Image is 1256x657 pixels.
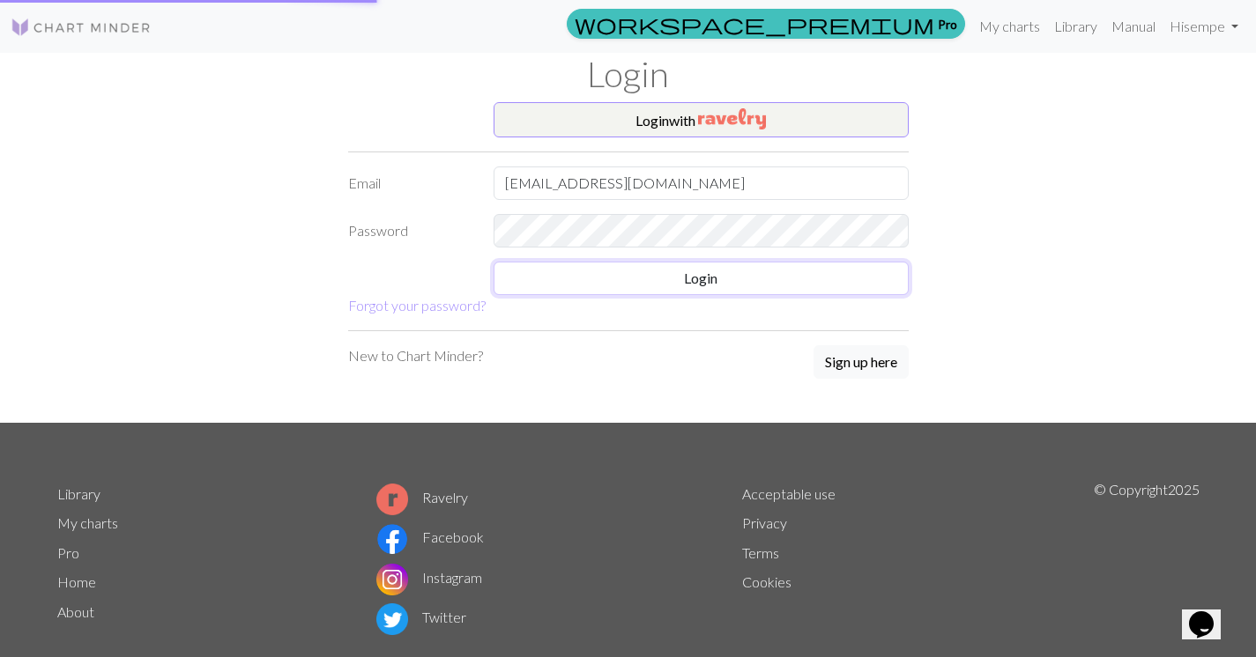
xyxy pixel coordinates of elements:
a: Forgot your password? [348,297,486,314]
a: Cookies [742,573,792,590]
img: Ravelry logo [376,484,408,515]
a: Instagram [376,569,482,586]
a: My charts [972,9,1047,44]
a: Privacy [742,514,787,531]
a: Acceptable use [742,485,836,502]
img: Instagram logo [376,564,408,595]
img: Ravelry [698,108,766,129]
a: Home [57,573,96,590]
span: workspace_premium [575,11,934,36]
p: © Copyright 2025 [1094,479,1200,639]
a: Manual [1104,9,1163,44]
a: Twitter [376,609,466,625]
a: About [57,603,94,620]
iframe: chat widget [1182,587,1238,639]
button: Sign up here [814,345,909,379]
label: Email [338,166,483,200]
a: Pro [57,544,79,561]
button: Login [494,262,909,295]
a: Hisempe [1163,9,1245,44]
a: Facebook [376,528,484,545]
a: Ravelry [376,489,468,506]
h1: Login [47,53,1210,95]
img: Facebook logo [376,523,408,555]
a: My charts [57,514,118,531]
button: Loginwith [494,102,909,137]
a: Sign up here [814,345,909,380]
a: Terms [742,544,779,561]
a: Library [1047,9,1104,44]
label: Password [338,214,483,247]
a: Pro [567,9,965,39]
img: Logo [11,17,152,38]
img: Twitter logo [376,603,408,635]
p: New to Chart Minder? [348,345,483,366]
a: Library [57,485,100,502]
